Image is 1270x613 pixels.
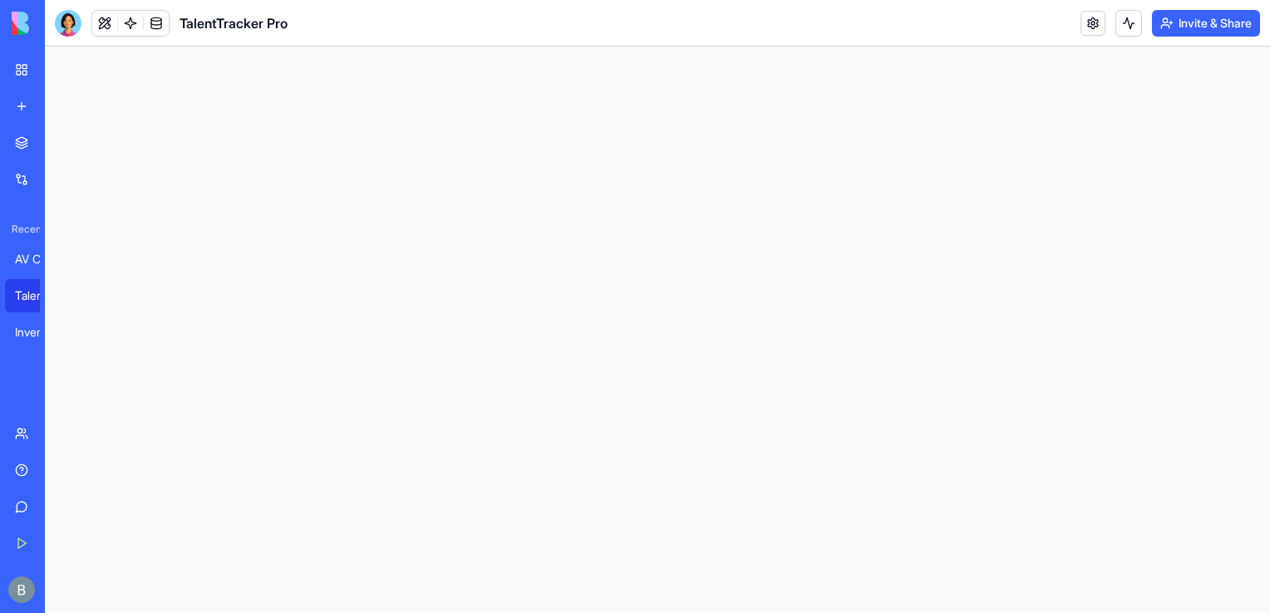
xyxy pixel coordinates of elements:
span: Recent [5,223,40,236]
button: Invite & Share [1152,10,1260,37]
div: TalentTracker Pro [15,287,62,304]
img: ACg8ocIug40qN1SCXJiinWdltW7QsPxROn8ZAVDlgOtPD8eQfXIZmw=s96-c [8,576,35,603]
a: Inventory Master [5,316,71,349]
div: Inventory Master [15,324,62,341]
img: logo [12,12,115,35]
div: AV Client Portal [15,251,62,267]
a: AV Client Portal [5,243,71,276]
a: TalentTracker Pro [5,279,71,312]
span: TalentTracker Pro [180,13,288,33]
